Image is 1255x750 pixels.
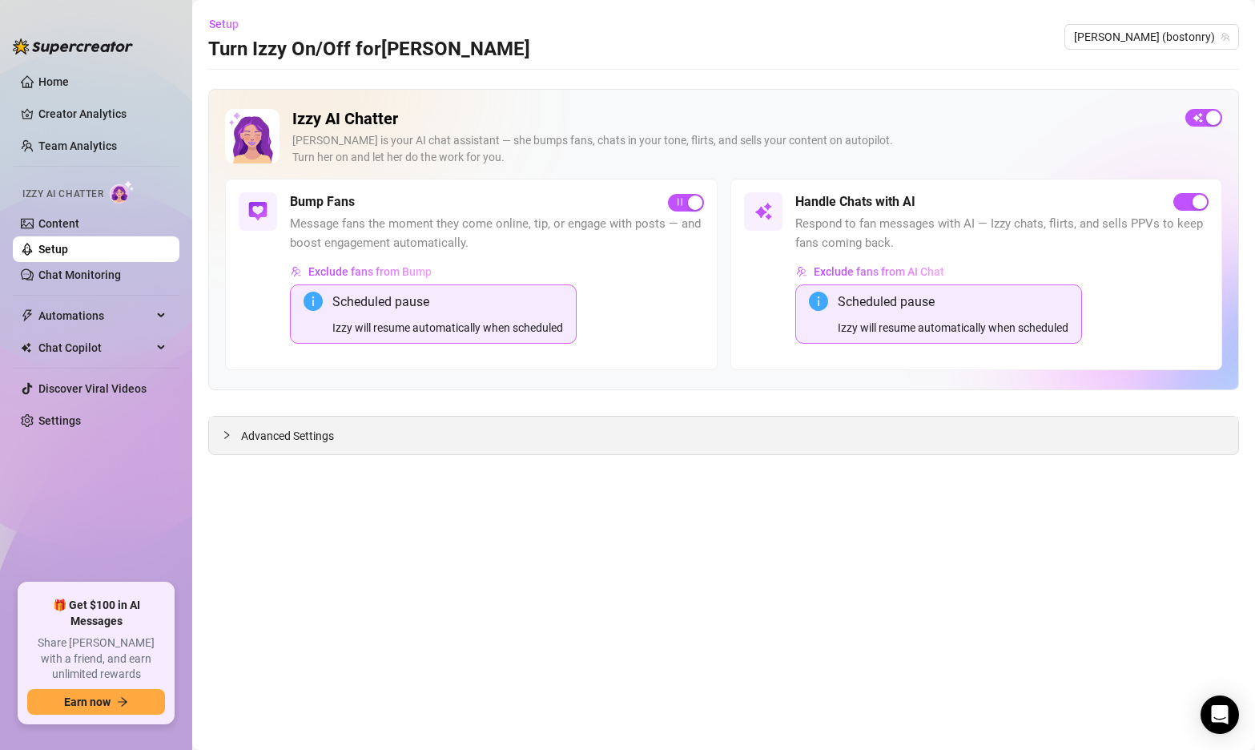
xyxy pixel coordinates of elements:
[38,382,147,395] a: Discover Viral Videos
[290,259,432,284] button: Exclude fans from Bump
[332,319,563,337] div: Izzy will resume automatically when scheduled
[222,430,231,440] span: collapsed
[838,319,1068,337] div: Izzy will resume automatically when scheduled
[64,696,111,708] span: Earn now
[1201,696,1239,734] div: Open Intercom Messenger
[208,11,251,37] button: Setup
[795,192,915,212] h5: Handle Chats with AI
[225,109,280,163] img: Izzy AI Chatter
[290,215,704,252] span: Message fans the moment they come online, tip, or engage with posts — and boost engagement automa...
[332,292,563,312] div: Scheduled pause
[38,101,167,127] a: Creator Analytics
[27,598,165,629] span: 🎁 Get $100 in AI Messages
[291,266,302,277] img: svg%3e
[38,217,79,230] a: Content
[308,265,432,278] span: Exclude fans from Bump
[27,689,165,715] button: Earn nowarrow-right
[21,342,31,353] img: Chat Copilot
[754,202,773,221] img: svg%3e
[38,335,152,361] span: Chat Copilot
[1221,32,1230,42] span: team
[38,139,117,152] a: Team Analytics
[117,696,128,708] span: arrow-right
[208,37,530,62] h3: Turn Izzy On/Off for [PERSON_NAME]
[292,109,1173,129] h2: Izzy AI Chatter
[1074,25,1229,49] span: Ryan (bostonry)
[814,265,944,278] span: Exclude fans from AI Chat
[38,414,81,427] a: Settings
[795,215,1209,252] span: Respond to fan messages with AI — Izzy chats, flirts, and sells PPVs to keep fans coming back.
[248,202,267,221] img: svg%3e
[222,426,241,444] div: collapsed
[209,18,239,30] span: Setup
[304,292,323,311] span: info-circle
[292,132,1173,166] div: [PERSON_NAME] is your AI chat assistant — she bumps fans, chats in your tone, flirts, and sells y...
[22,187,103,202] span: Izzy AI Chatter
[110,180,135,204] img: AI Chatter
[241,427,334,445] span: Advanced Settings
[38,303,152,329] span: Automations
[21,309,34,322] span: thunderbolt
[838,292,1068,312] div: Scheduled pause
[796,266,807,277] img: svg%3e
[38,75,69,88] a: Home
[809,292,828,311] span: info-circle
[38,268,121,281] a: Chat Monitoring
[27,635,165,683] span: Share [PERSON_NAME] with a friend, and earn unlimited rewards
[290,192,355,212] h5: Bump Fans
[38,243,68,256] a: Setup
[795,259,945,284] button: Exclude fans from AI Chat
[13,38,133,54] img: logo-BBDzfeDw.svg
